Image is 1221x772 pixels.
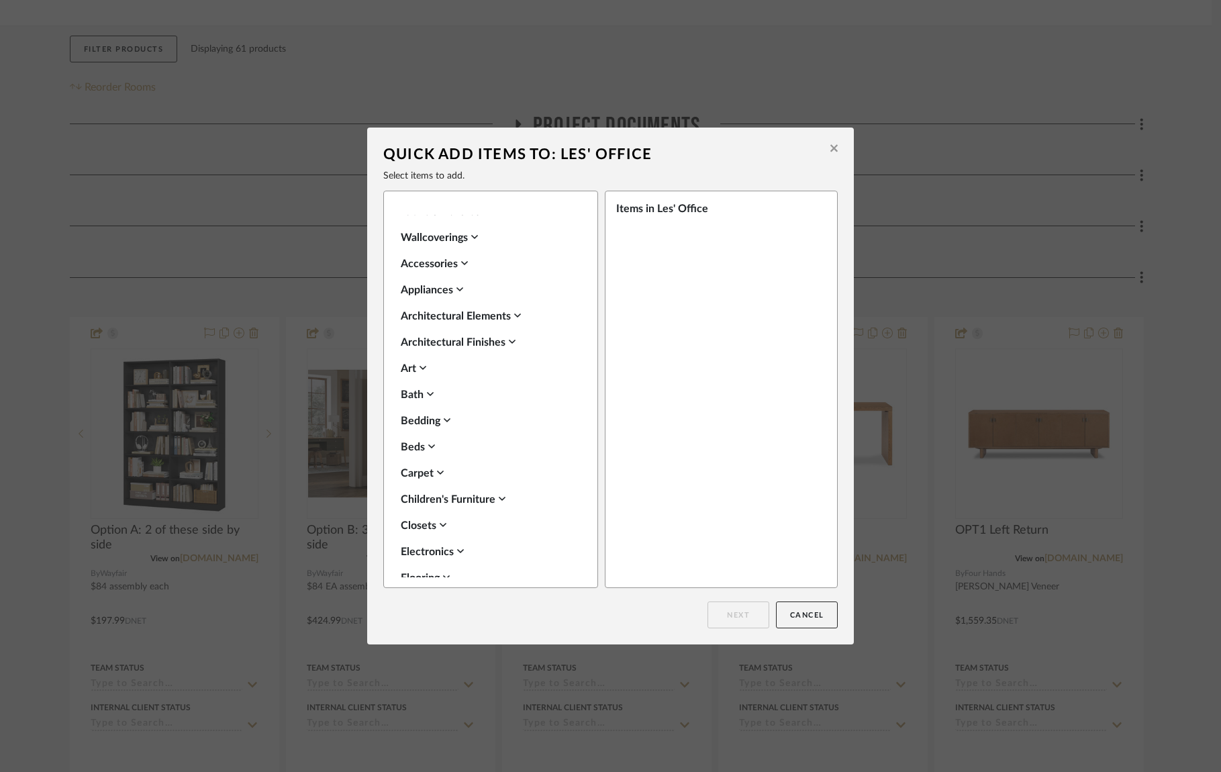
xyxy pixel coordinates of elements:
div: Bedding [401,413,574,429]
div: Wallcoverings [401,230,574,246]
div: Accessories [401,256,574,272]
div: Select items to add. [383,170,838,182]
div: Art [401,360,574,377]
div: Items in Les' Office [616,201,817,217]
div: Bath [401,387,574,403]
button: Next [707,601,769,628]
div: Quick Add Items to: Les' Office [383,144,824,166]
div: Closets [401,518,574,534]
div: Beds [401,439,574,455]
div: Carpet [401,465,574,481]
button: Cancel [776,601,838,628]
div: Children's Furniture [401,491,574,508]
div: Architectural Finishes [401,334,574,350]
div: Flooring [401,570,574,586]
div: Appliances [401,282,574,298]
div: Architectural Elements [401,308,574,324]
div: Electronics [401,544,574,560]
